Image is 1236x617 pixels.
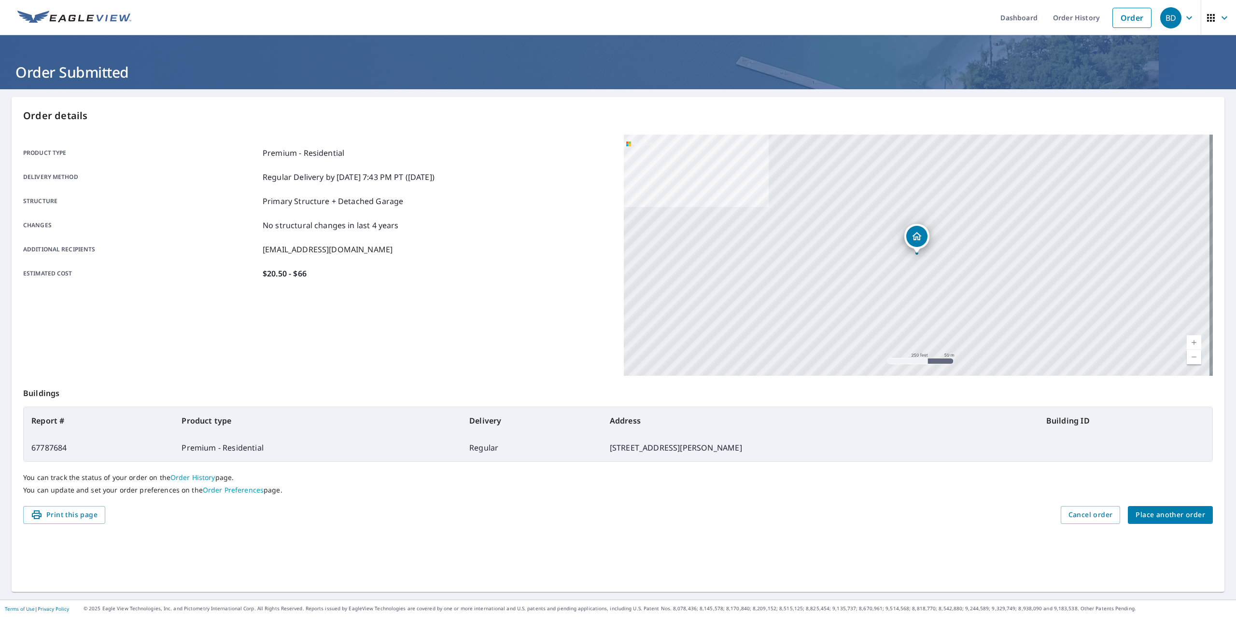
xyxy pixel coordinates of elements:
[602,434,1039,461] td: [STREET_ADDRESS][PERSON_NAME]
[1128,506,1213,524] button: Place another order
[174,407,462,434] th: Product type
[23,506,105,524] button: Print this page
[24,434,174,461] td: 67787684
[170,473,215,482] a: Order History
[23,195,259,207] p: Structure
[5,606,69,612] p: |
[462,407,602,434] th: Delivery
[602,407,1039,434] th: Address
[23,268,259,279] p: Estimated cost
[17,11,131,25] img: EV Logo
[263,147,344,159] p: Premium - Residential
[1039,407,1212,434] th: Building ID
[1061,506,1121,524] button: Cancel order
[263,244,393,255] p: [EMAIL_ADDRESS][DOMAIN_NAME]
[23,109,1213,123] p: Order details
[31,509,98,521] span: Print this page
[1160,7,1181,28] div: BD
[904,224,929,254] div: Dropped pin, building 1, Residential property, 1481 Remington Oaks Ter Fenton, MO 63026
[263,219,399,231] p: No structural changes in last 4 years
[263,171,435,183] p: Regular Delivery by [DATE] 7:43 PM PT ([DATE])
[23,147,259,159] p: Product type
[12,62,1224,82] h1: Order Submitted
[84,605,1231,612] p: © 2025 Eagle View Technologies, Inc. and Pictometry International Corp. All Rights Reserved. Repo...
[23,473,1213,482] p: You can track the status of your order on the page.
[23,486,1213,494] p: You can update and set your order preferences on the page.
[23,219,259,231] p: Changes
[38,605,69,612] a: Privacy Policy
[24,407,174,434] th: Report #
[174,434,462,461] td: Premium - Residential
[263,268,307,279] p: $20.50 - $66
[23,171,259,183] p: Delivery method
[1187,335,1201,350] a: Current Level 17, Zoom In
[23,244,259,255] p: Additional recipients
[1136,509,1205,521] span: Place another order
[1068,509,1113,521] span: Cancel order
[203,485,264,494] a: Order Preferences
[5,605,35,612] a: Terms of Use
[1187,350,1201,364] a: Current Level 17, Zoom Out
[263,195,403,207] p: Primary Structure + Detached Garage
[23,376,1213,407] p: Buildings
[462,434,602,461] td: Regular
[1112,8,1152,28] a: Order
